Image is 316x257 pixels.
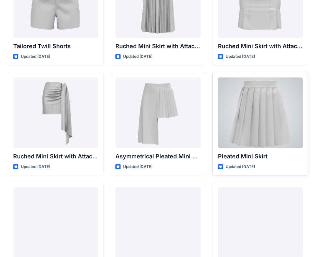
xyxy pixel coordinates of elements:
[226,164,255,170] p: Updated [DATE]
[13,152,98,161] p: Ruched Mini Skirt with Attached Draped Panel
[21,53,50,60] p: Updated [DATE]
[115,77,200,148] a: Asymmetrical Pleated Mini Skirt with Drape
[115,152,200,161] p: Asymmetrical Pleated Mini Skirt with Drape
[218,152,303,161] p: Pleated Mini Skirt
[123,164,152,170] p: Updated [DATE]
[218,77,303,148] a: Pleated Mini Skirt
[218,42,303,51] p: Ruched Mini Skirt with Attached Draped Panel
[226,53,255,60] p: Updated [DATE]
[21,164,50,170] p: Updated [DATE]
[13,77,98,148] a: Ruched Mini Skirt with Attached Draped Panel
[123,53,152,60] p: Updated [DATE]
[115,42,200,51] p: Ruched Mini Skirt with Attached Draped Panel
[13,42,98,51] p: Tailored Twill Shorts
